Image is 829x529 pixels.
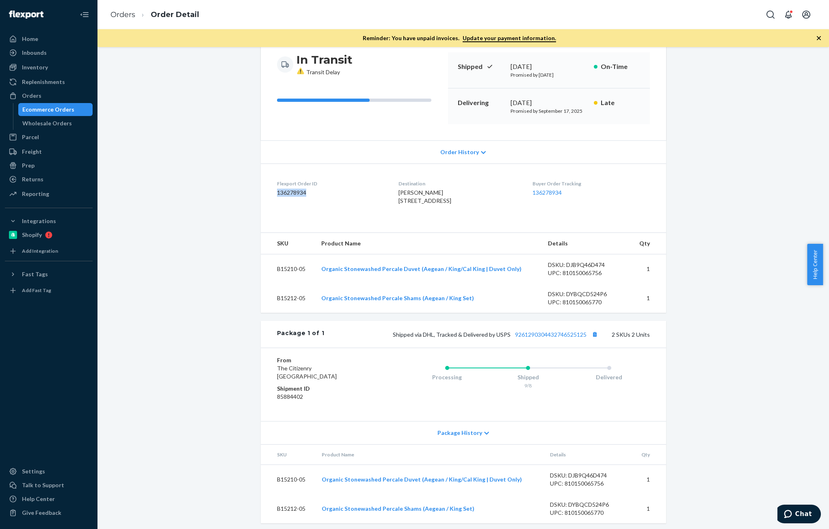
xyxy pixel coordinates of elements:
[5,61,93,74] a: Inventory
[780,6,797,23] button: Open notifications
[261,445,316,465] th: SKU
[632,445,666,465] th: Qty
[22,231,42,239] div: Shopify
[22,35,38,43] div: Home
[261,233,315,254] th: SKU
[398,180,519,187] dt: Destination
[22,175,43,183] div: Returns
[277,356,374,364] dt: From
[458,98,504,108] p: Delivering
[458,62,504,71] p: Shipped
[511,71,587,78] p: Promised by [DATE]
[630,233,666,254] th: Qty
[22,63,48,71] div: Inventory
[511,98,587,108] div: [DATE]
[22,190,49,198] div: Reporting
[532,180,649,187] dt: Buyer Order Tracking
[632,494,666,523] td: 1
[440,148,479,156] span: Order History
[5,215,93,228] button: Integrations
[324,329,649,340] div: 2 SKUs 2 Units
[22,78,65,86] div: Replenishments
[532,189,562,196] a: 136278934
[277,385,374,393] dt: Shipment ID
[5,492,93,505] a: Help Center
[22,119,72,127] div: Wholesale Orders
[437,429,482,437] span: Package History
[5,159,93,172] a: Prep
[297,69,340,75] span: Transit Delay
[515,331,587,338] a: 9261290304432746525125
[76,6,93,23] button: Close Navigation
[104,3,206,27] ol: breadcrumbs
[22,92,41,100] div: Orders
[5,268,93,281] button: Fast Tags
[5,46,93,59] a: Inbounds
[18,103,93,116] a: Ecommerce Orders
[277,393,374,401] dd: 85884402
[261,465,316,495] td: B15210-05
[511,108,587,114] p: Promised by September 17, 2025
[601,62,640,71] p: On-Time
[550,471,626,480] div: DSKU: DJB9Q46D474
[398,189,451,204] span: [PERSON_NAME] [STREET_ADDRESS]
[261,284,315,313] td: B15212-05
[22,247,58,254] div: Add Integration
[22,287,51,294] div: Add Fast Tag
[5,245,93,258] a: Add Integration
[315,233,541,254] th: Product Name
[277,189,385,197] dd: 136278934
[511,62,587,71] div: [DATE]
[543,445,633,465] th: Details
[315,445,543,465] th: Product Name
[569,373,650,381] div: Delivered
[297,52,353,67] h3: In Transit
[5,506,93,519] button: Give Feedback
[393,331,600,338] span: Shipped via DHL, Tracked & Delivered by USPS
[548,269,624,277] div: UPC: 810150065756
[463,34,556,42] a: Update your payment information.
[22,49,47,57] div: Inbounds
[22,467,45,475] div: Settings
[807,244,823,285] button: Help Center
[407,373,488,381] div: Processing
[110,10,135,19] a: Orders
[487,382,569,389] div: 9/8
[5,75,93,88] a: Replenishments
[548,298,624,306] div: UPC: 810150065770
[22,161,35,170] div: Prep
[5,32,93,45] a: Home
[9,11,43,19] img: Flexport logo
[762,6,779,23] button: Open Search Box
[5,479,93,492] button: Talk to Support
[550,501,626,509] div: DSKU: DYBQCD524P6
[321,265,522,272] a: Organic Stonewashed Percale Duvet (Aegean / King/Cal King | Duvet Only)
[5,89,93,102] a: Orders
[22,270,48,278] div: Fast Tags
[18,117,93,130] a: Wholesale Orders
[5,228,93,241] a: Shopify
[632,465,666,495] td: 1
[261,254,315,284] td: B15210-05
[277,180,385,187] dt: Flexport Order ID
[550,509,626,517] div: UPC: 810150065770
[261,494,316,523] td: B15212-05
[277,329,325,340] div: Package 1 of 1
[541,233,631,254] th: Details
[363,34,556,42] p: Reminder: You have unpaid invoices.
[321,295,474,301] a: Organic Stonewashed Percale Shams (Aegean / King Set)
[487,373,569,381] div: Shipped
[151,10,199,19] a: Order Detail
[277,365,337,380] span: The Citizenry [GEOGRAPHIC_DATA]
[5,284,93,297] a: Add Fast Tag
[777,505,821,525] iframe: Opens a widget where you can chat to one of our agents
[5,173,93,186] a: Returns
[630,284,666,313] td: 1
[22,217,56,225] div: Integrations
[22,481,64,489] div: Talk to Support
[590,329,600,340] button: Copy tracking number
[601,98,640,108] p: Late
[630,254,666,284] td: 1
[5,145,93,158] a: Freight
